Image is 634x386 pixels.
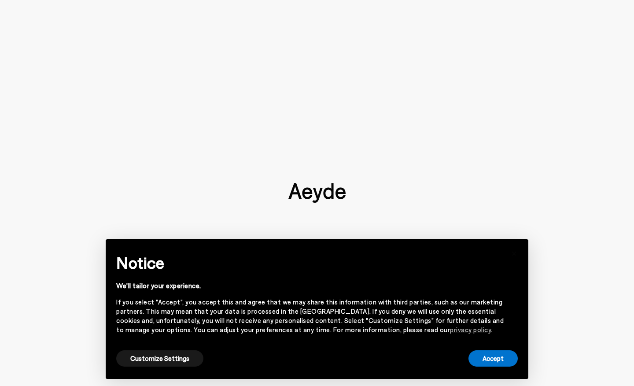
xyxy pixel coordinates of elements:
div: We'll tailor your experience. [116,281,504,290]
button: Accept [468,350,518,367]
a: privacy policy [450,326,491,334]
button: Customize Settings [116,350,203,367]
h2: Notice [116,251,504,274]
button: Close this notice [504,242,525,263]
img: footer-logo.svg [288,183,346,203]
span: × [511,246,517,259]
div: If you select "Accept", you accept this and agree that we may share this information with third p... [116,297,504,334]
